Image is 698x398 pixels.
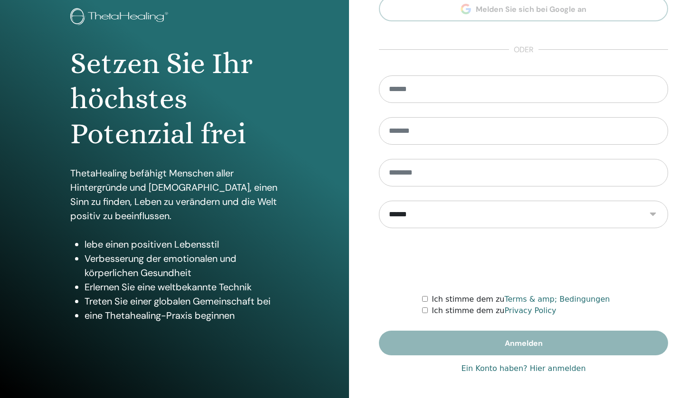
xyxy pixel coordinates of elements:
li: Verbesserung der emotionalen und körperlichen Gesundheit [85,251,279,280]
iframe: reCAPTCHA [452,242,596,279]
label: Ich stimme dem zu [432,305,556,316]
li: lebe einen positiven Lebensstil [85,237,279,251]
a: Privacy Policy [504,306,556,315]
h1: Setzen Sie Ihr höchstes Potenzial frei [70,46,279,152]
a: Ein Konto haben? Hier anmelden [461,363,585,374]
p: ThetaHealing befähigt Menschen aller Hintergründe und [DEMOGRAPHIC_DATA], einen Sinn zu finden, L... [70,166,279,223]
label: Ich stimme dem zu [432,294,610,305]
a: Terms & amp; Bedingungen [504,295,610,304]
span: oder [509,44,538,56]
li: Erlernen Sie eine weltbekannte Technik [85,280,279,294]
li: eine Thetahealing-Praxis beginnen [85,308,279,323]
li: Treten Sie einer globalen Gemeinschaft bei [85,294,279,308]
